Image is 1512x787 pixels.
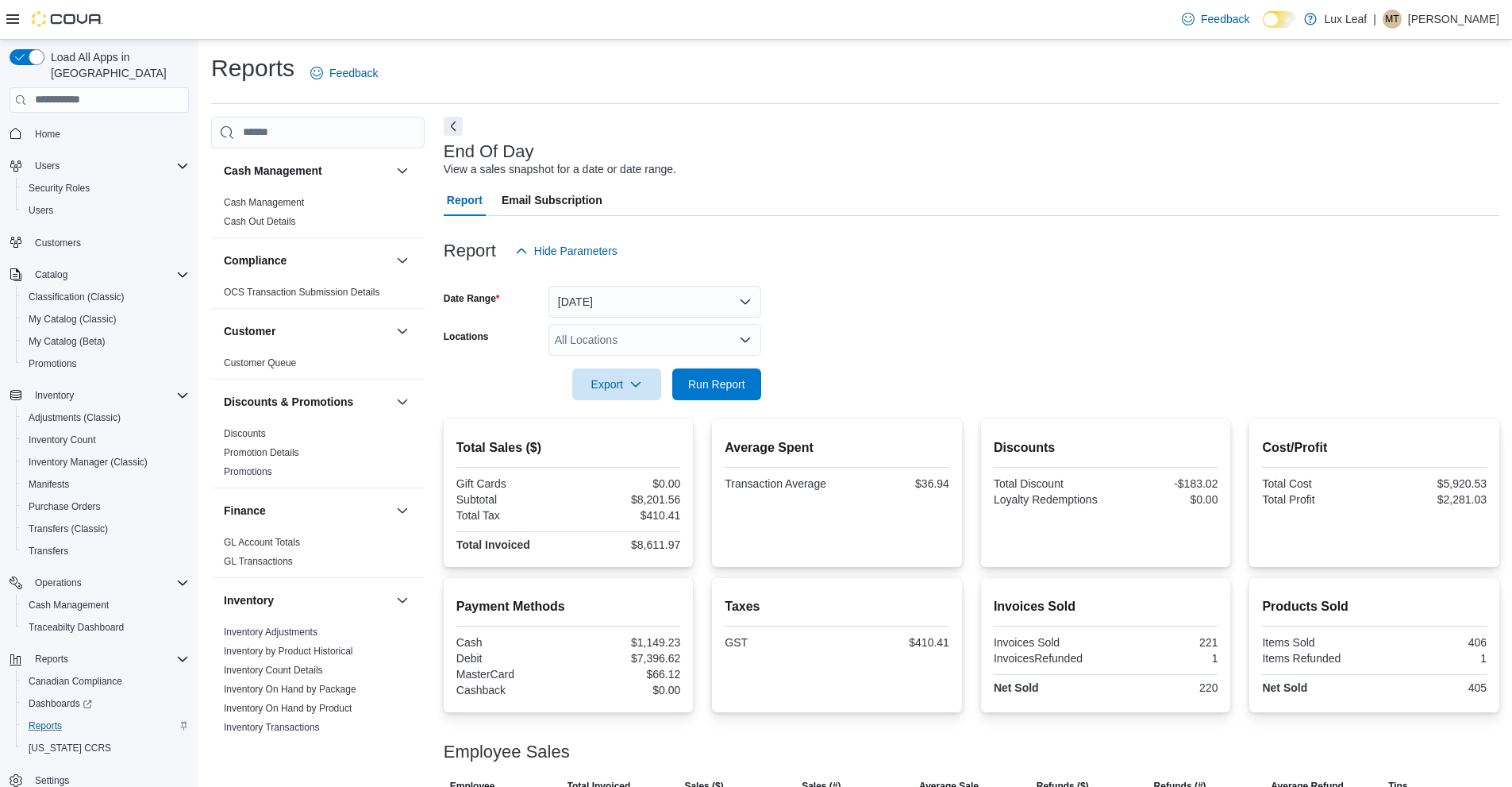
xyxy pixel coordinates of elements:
[572,368,661,400] button: Export
[725,597,949,616] h2: Taxes
[22,497,189,516] span: Purchase Orders
[16,737,195,759] button: [US_STATE] CCRS
[1109,636,1218,649] div: 221
[1263,28,1264,29] span: Dark Mode
[29,573,88,592] button: Operations
[29,156,66,176] button: Users
[994,493,1102,506] div: Loyalty Redemptions
[224,665,323,676] a: Inventory Count Details
[35,160,60,172] span: Users
[224,253,390,268] button: Compliance
[3,155,195,177] button: Users
[224,555,293,568] span: GL Transactions
[224,446,299,459] span: Promotion Details
[29,124,189,144] span: Home
[444,142,534,161] h3: End Of Day
[16,407,195,429] button: Adjustments (Classic)
[35,237,81,249] span: Customers
[22,596,115,615] a: Cash Management
[22,430,189,449] span: Inventory Count
[22,453,154,472] a: Inventory Manager (Classic)
[22,287,189,307] span: Classification (Classic)
[994,636,1102,649] div: Invoices Sold
[725,438,949,457] h2: Average Spent
[571,509,680,522] div: $410.41
[16,353,195,375] button: Promotions
[22,618,189,637] span: Traceabilty Dashboard
[44,49,189,81] span: Load All Apps in [GEOGRAPHIC_DATA]
[22,618,130,637] a: Traceabilty Dashboard
[224,197,304,208] a: Cash Management
[29,335,106,348] span: My Catalog (Beta)
[571,668,680,681] div: $66.12
[22,519,189,538] span: Transfers (Classic)
[29,478,69,491] span: Manifests
[29,675,122,688] span: Canadian Compliance
[35,653,68,665] span: Reports
[224,627,317,638] a: Inventory Adjustments
[224,503,266,519] h3: Finance
[1325,10,1368,29] p: Lux Leaf
[32,11,103,27] img: Cova
[22,453,189,472] span: Inventory Manager (Classic)
[224,163,322,179] h3: Cash Management
[502,184,602,216] span: Email Subscription
[29,265,74,284] button: Catalog
[29,125,67,144] a: Home
[29,573,189,592] span: Operations
[3,384,195,407] button: Inventory
[22,287,131,307] a: Classification (Classic)
[29,500,101,513] span: Purchase Orders
[994,652,1102,665] div: InvoicesRefunded
[29,233,189,253] span: Customers
[1262,636,1371,649] div: Items Sold
[22,716,189,735] span: Reports
[22,408,189,427] span: Adjustments (Classic)
[22,430,102,449] a: Inventory Count
[456,509,565,522] div: Total Tax
[1109,493,1218,506] div: $0.00
[1262,652,1371,665] div: Items Refunded
[22,310,123,329] a: My Catalog (Classic)
[3,572,195,594] button: Operations
[22,519,114,538] a: Transfers (Classic)
[29,650,189,669] span: Reports
[29,386,189,405] span: Inventory
[304,57,384,89] a: Feedback
[224,722,320,733] a: Inventory Transactions
[447,184,483,216] span: Report
[16,199,195,222] button: Users
[224,556,293,567] a: GL Transactions
[22,201,189,220] span: Users
[29,434,96,446] span: Inventory Count
[444,292,500,305] label: Date Range
[16,451,195,473] button: Inventory Manager (Classic)
[22,716,68,735] a: Reports
[29,456,148,469] span: Inventory Manager (Classic)
[29,156,189,176] span: Users
[29,386,80,405] button: Inventory
[224,357,296,369] span: Customer Queue
[444,241,496,260] h3: Report
[16,540,195,562] button: Transfers
[1262,597,1487,616] h2: Products Sold
[211,193,425,237] div: Cash Management
[224,645,353,658] span: Inventory by Product Historical
[29,265,189,284] span: Catalog
[1378,681,1487,694] div: 405
[224,684,356,695] a: Inventory On Hand by Package
[456,684,565,696] div: Cashback
[725,636,833,649] div: GST
[224,427,266,440] span: Discounts
[571,636,680,649] div: $1,149.23
[672,368,761,400] button: Run Report
[393,591,412,610] button: Inventory
[1109,652,1218,665] div: 1
[224,447,299,458] a: Promotion Details
[35,128,60,141] span: Home
[22,310,189,329] span: My Catalog (Classic)
[22,179,96,198] a: Security Roles
[456,668,565,681] div: MasterCard
[456,636,565,649] div: Cash
[22,354,83,373] a: Promotions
